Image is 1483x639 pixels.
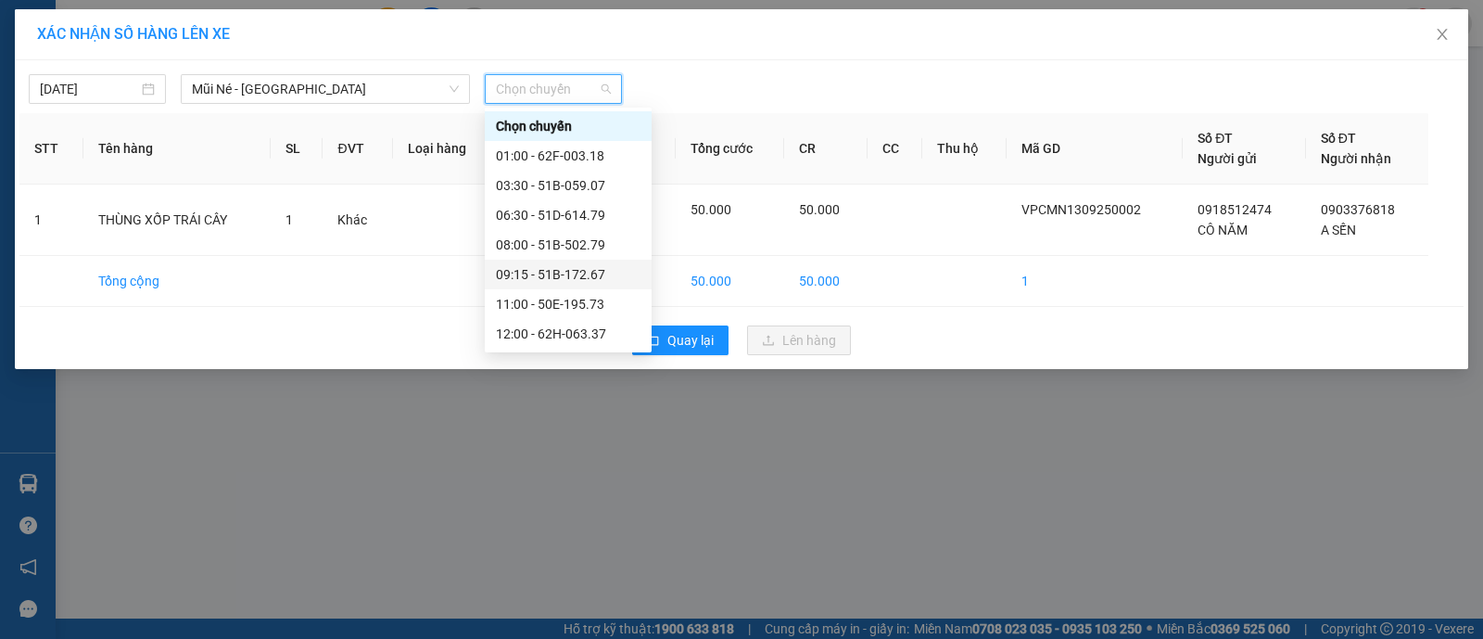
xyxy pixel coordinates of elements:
div: 03:30 - 51B-059.07 [496,175,640,196]
span: VPCMN1309250002 [1021,202,1141,217]
th: ĐVT [323,113,393,185]
span: Chọn chuyến [496,75,611,103]
img: logo.jpg [9,9,74,74]
span: 0903376818 [1321,202,1395,217]
th: CC [868,113,922,185]
span: Số ĐT [1198,131,1233,146]
span: XÁC NHẬN SỐ HÀNG LÊN XE [37,25,230,43]
th: Tổng cước [676,113,784,185]
span: down [449,83,460,95]
span: rollback [647,334,660,349]
div: 01:00 - 62F-003.18 [496,146,640,166]
span: A SẾN [1321,223,1356,237]
td: Khác [323,185,393,256]
td: 1 [19,185,83,256]
div: Chọn chuyến [485,111,652,141]
div: 11:00 - 50E-195.73 [496,294,640,314]
li: VP VP [PERSON_NAME] Lão [128,100,247,161]
td: 50.000 [784,256,868,307]
div: 08:00 - 51B-502.79 [496,235,640,255]
span: Người gửi [1198,151,1257,166]
div: 12:00 - 62H-063.37 [496,324,640,344]
th: SL [271,113,323,185]
button: Close [1416,9,1468,61]
th: Mã GD [1007,113,1183,185]
span: Quay lại [667,330,714,351]
span: Số ĐT [1321,131,1356,146]
span: close [1435,27,1450,42]
span: Mũi Né - Sài Gòn [192,75,459,103]
span: CÔ NĂM [1198,223,1247,237]
input: 13/09/2025 [40,79,138,99]
button: rollbackQuay lại [632,326,729,355]
div: 06:30 - 51D-614.79 [496,205,640,225]
li: VP VP chợ Mũi Né [9,100,128,121]
th: Thu hộ [922,113,1007,185]
th: Tên hàng [83,113,271,185]
div: 09:15 - 51B-172.67 [496,264,640,285]
th: STT [19,113,83,185]
td: 50.000 [676,256,784,307]
span: 0918512474 [1198,202,1272,217]
span: environment [9,124,22,137]
th: CR [784,113,868,185]
span: 50.000 [691,202,731,217]
td: THÙNG XỐP TRÁI CÂY [83,185,271,256]
div: Chọn chuyến [496,116,640,136]
button: uploadLên hàng [747,326,851,355]
span: 50.000 [799,202,840,217]
td: 1 [1007,256,1183,307]
th: Loại hàng [393,113,497,185]
li: Nam Hải Limousine [9,9,269,79]
span: Người nhận [1321,151,1391,166]
span: 1 [285,212,293,227]
td: Tổng cộng [83,256,271,307]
